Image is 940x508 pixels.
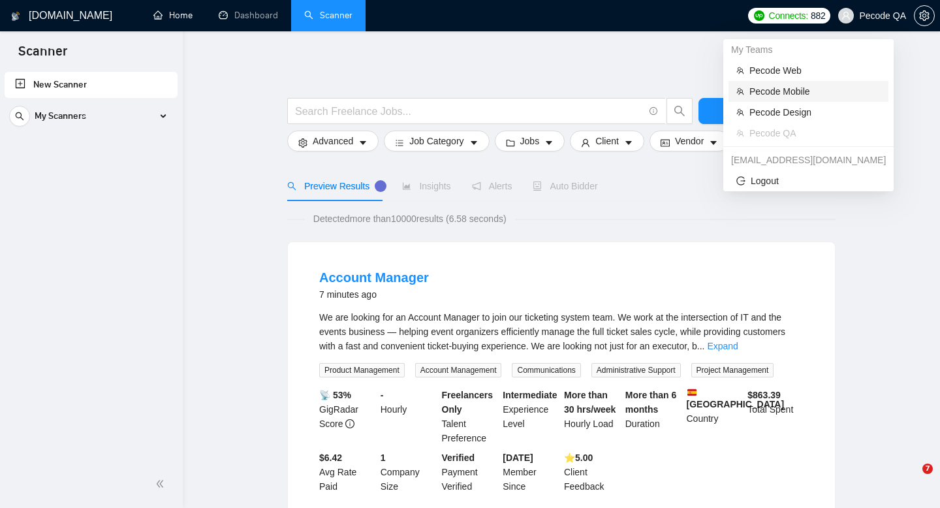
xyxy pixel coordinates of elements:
[561,388,623,445] div: Hourly Load
[35,103,86,129] span: My Scanners
[650,107,658,116] span: info-circle
[402,182,411,191] span: area-chart
[754,10,764,21] img: upwork-logo.png
[520,134,540,148] span: Jobs
[5,103,178,135] li: My Scanners
[745,388,806,445] div: Total Spent
[666,98,693,124] button: search
[319,270,429,285] a: Account Manager
[8,42,78,69] span: Scanner
[500,451,561,494] div: Member Since
[219,10,278,21] a: dashboardDashboard
[687,388,697,397] img: 🇪🇸
[298,138,307,148] span: setting
[319,287,429,302] div: 7 minutes ago
[506,138,515,148] span: folder
[512,363,580,377] span: Communications
[595,134,619,148] span: Client
[381,390,384,400] b: -
[317,388,378,445] div: GigRadar Score
[591,363,681,377] span: Administrative Support
[650,131,729,151] button: idcardVendorcaret-down
[319,312,785,351] span: We are looking for an Account Manager to join our ticketing system team. We work at the intersect...
[623,388,684,445] div: Duration
[317,451,378,494] div: Avg Rate Paid
[914,10,935,21] a: setting
[442,452,475,463] b: Verified
[402,181,450,191] span: Insights
[564,452,593,463] b: ⭐️ 5.00
[313,134,353,148] span: Advanced
[395,138,404,148] span: bars
[472,182,481,191] span: notification
[915,10,934,21] span: setting
[384,131,489,151] button: barsJob Categorycaret-down
[439,451,501,494] div: Payment Verified
[684,388,745,445] div: Country
[319,390,351,400] b: 📡 53%
[11,6,20,27] img: logo
[625,390,677,415] b: More than 6 months
[345,419,354,428] span: info-circle
[570,131,644,151] button: userClientcaret-down
[378,451,439,494] div: Company Size
[769,8,808,23] span: Connects:
[749,126,881,140] span: Pecode QA
[287,182,296,191] span: search
[749,84,881,99] span: Pecode Mobile
[736,174,881,188] span: Logout
[544,138,554,148] span: caret-down
[533,181,597,191] span: Auto Bidder
[503,452,533,463] b: [DATE]
[736,129,744,137] span: team
[561,451,623,494] div: Client Feedback
[896,464,927,495] iframe: To enrich screen reader interactions, please activate Accessibility in Grammarly extension settings
[736,67,744,74] span: team
[15,72,167,98] a: New Scanner
[319,363,405,377] span: Product Management
[319,310,804,353] div: We are looking for an Account Manager to join our ticketing system team. We work at the intersect...
[747,390,781,400] b: $ 863.39
[503,390,557,400] b: Intermediate
[381,452,386,463] b: 1
[155,477,168,490] span: double-left
[698,98,830,124] button: Save
[5,72,178,98] li: New Scanner
[736,87,744,95] span: team
[533,182,542,191] span: robot
[287,131,379,151] button: settingAdvancedcaret-down
[153,10,193,21] a: homeHome
[624,138,633,148] span: caret-down
[295,103,644,119] input: Search Freelance Jobs...
[319,452,342,463] b: $6.42
[415,363,502,377] span: Account Management
[304,212,516,226] span: Detected more than 10000 results (6.58 seconds)
[378,388,439,445] div: Hourly
[10,112,29,121] span: search
[495,131,565,151] button: folderJobscaret-down
[736,108,744,116] span: team
[749,105,881,119] span: Pecode Design
[709,138,718,148] span: caret-down
[661,138,670,148] span: idcard
[841,11,851,20] span: user
[723,39,894,60] div: My Teams
[922,464,933,474] span: 7
[691,363,774,377] span: Project Management
[736,176,745,185] span: logout
[442,390,493,415] b: Freelancers Only
[749,63,881,78] span: Pecode Web
[687,388,785,409] b: [GEOGRAPHIC_DATA]
[375,180,386,192] div: Tooltip anchor
[9,106,30,127] button: search
[358,138,368,148] span: caret-down
[304,10,352,21] a: searchScanner
[409,134,463,148] span: Job Category
[564,390,616,415] b: More than 30 hrs/week
[287,181,381,191] span: Preview Results
[707,341,738,351] a: Expand
[723,150,894,170] div: svitlana_mashkina@pecodesoftware.com
[472,181,512,191] span: Alerts
[697,341,705,351] span: ...
[914,5,935,26] button: setting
